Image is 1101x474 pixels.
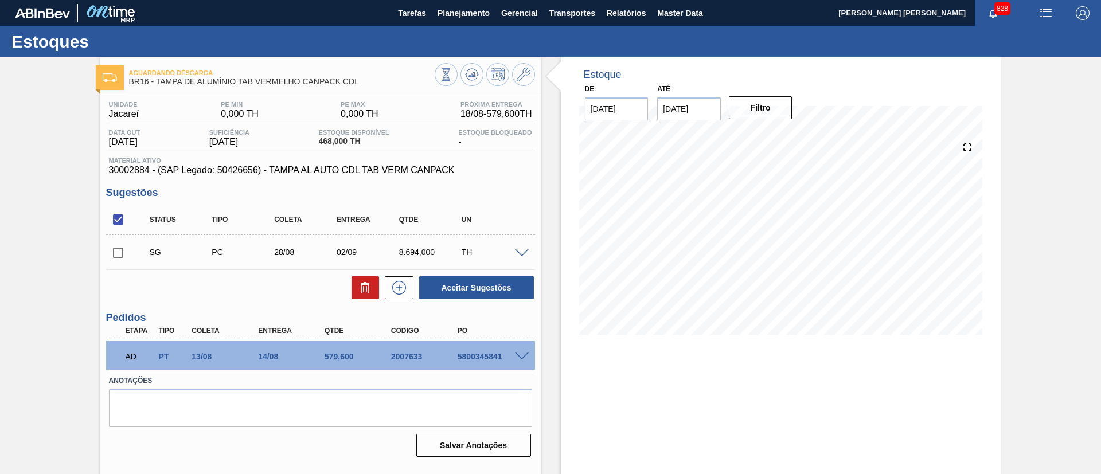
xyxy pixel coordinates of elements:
[334,216,403,224] div: Entrega
[129,77,435,86] span: BR16 - TAMPA DE ALUMÍNIO TAB VERMELHO CANPACK CDL
[729,96,792,119] button: Filtro
[255,327,330,335] div: Entrega
[460,101,532,108] span: Próxima Entrega
[11,35,215,48] h1: Estoques
[129,69,435,76] span: Aguardando Descarga
[106,312,535,324] h3: Pedidos
[109,137,140,147] span: [DATE]
[460,109,532,119] span: 18/08 - 579,600 TH
[455,129,534,147] div: -
[271,216,341,224] div: Coleta
[975,5,1012,21] button: Notificações
[486,63,509,86] button: Programar Estoque
[255,352,330,361] div: 14/08/2025
[319,129,389,136] span: Estoque Disponível
[322,327,396,335] div: Qtde
[657,6,702,20] span: Master Data
[416,434,531,457] button: Salvar Anotações
[123,327,157,335] div: Etapa
[1039,6,1053,20] img: userActions
[221,101,259,108] span: PE MIN
[155,352,190,361] div: Pedido de Transferência
[657,97,721,120] input: dd/mm/yyyy
[106,187,535,199] h3: Sugestões
[109,157,532,164] span: Material ativo
[585,85,595,93] label: De
[1076,6,1090,20] img: Logout
[584,69,622,81] div: Estoque
[379,276,413,299] div: Nova sugestão
[459,248,528,257] div: TH
[438,6,490,20] span: Planejamento
[346,276,379,299] div: Excluir Sugestões
[388,327,463,335] div: Código
[322,352,396,361] div: 579,600
[341,101,378,108] span: PE MAX
[189,352,263,361] div: 13/08/2025
[501,6,538,20] span: Gerencial
[435,63,458,86] button: Visão Geral dos Estoques
[126,352,154,361] p: AD
[319,137,389,146] span: 468,000 TH
[460,63,483,86] button: Atualizar Gráfico
[109,101,139,108] span: Unidade
[109,129,140,136] span: Data out
[388,352,463,361] div: 2007633
[398,6,426,20] span: Tarefas
[209,216,278,224] div: Tipo
[209,129,249,136] span: Suficiência
[109,165,532,175] span: 30002884 - (SAP Legado: 50426656) - TAMPA AL AUTO CDL TAB VERM CANPACK
[103,73,117,82] img: Ícone
[458,129,532,136] span: Estoque Bloqueado
[413,275,535,300] div: Aceitar Sugestões
[155,327,190,335] div: Tipo
[189,327,263,335] div: Coleta
[459,216,528,224] div: UN
[585,97,649,120] input: dd/mm/yyyy
[419,276,534,299] button: Aceitar Sugestões
[334,248,403,257] div: 02/09/2025
[147,248,216,257] div: Sugestão Criada
[109,373,532,389] label: Anotações
[221,109,259,119] span: 0,000 TH
[209,248,278,257] div: Pedido de Compra
[109,109,139,119] span: Jacareí
[396,248,466,257] div: 8.694,000
[209,137,249,147] span: [DATE]
[512,63,535,86] button: Ir ao Master Data / Geral
[341,109,378,119] span: 0,000 TH
[657,85,670,93] label: Até
[455,327,529,335] div: PO
[15,8,70,18] img: TNhmsLtSVTkK8tSr43FrP2fwEKptu5GPRR3wAAAABJRU5ErkJggg==
[994,2,1010,15] span: 828
[396,216,466,224] div: Qtde
[123,344,157,369] div: Aguardando Descarga
[271,248,341,257] div: 28/08/2025
[147,216,216,224] div: Status
[549,6,595,20] span: Transportes
[455,352,529,361] div: 5800345841
[607,6,646,20] span: Relatórios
